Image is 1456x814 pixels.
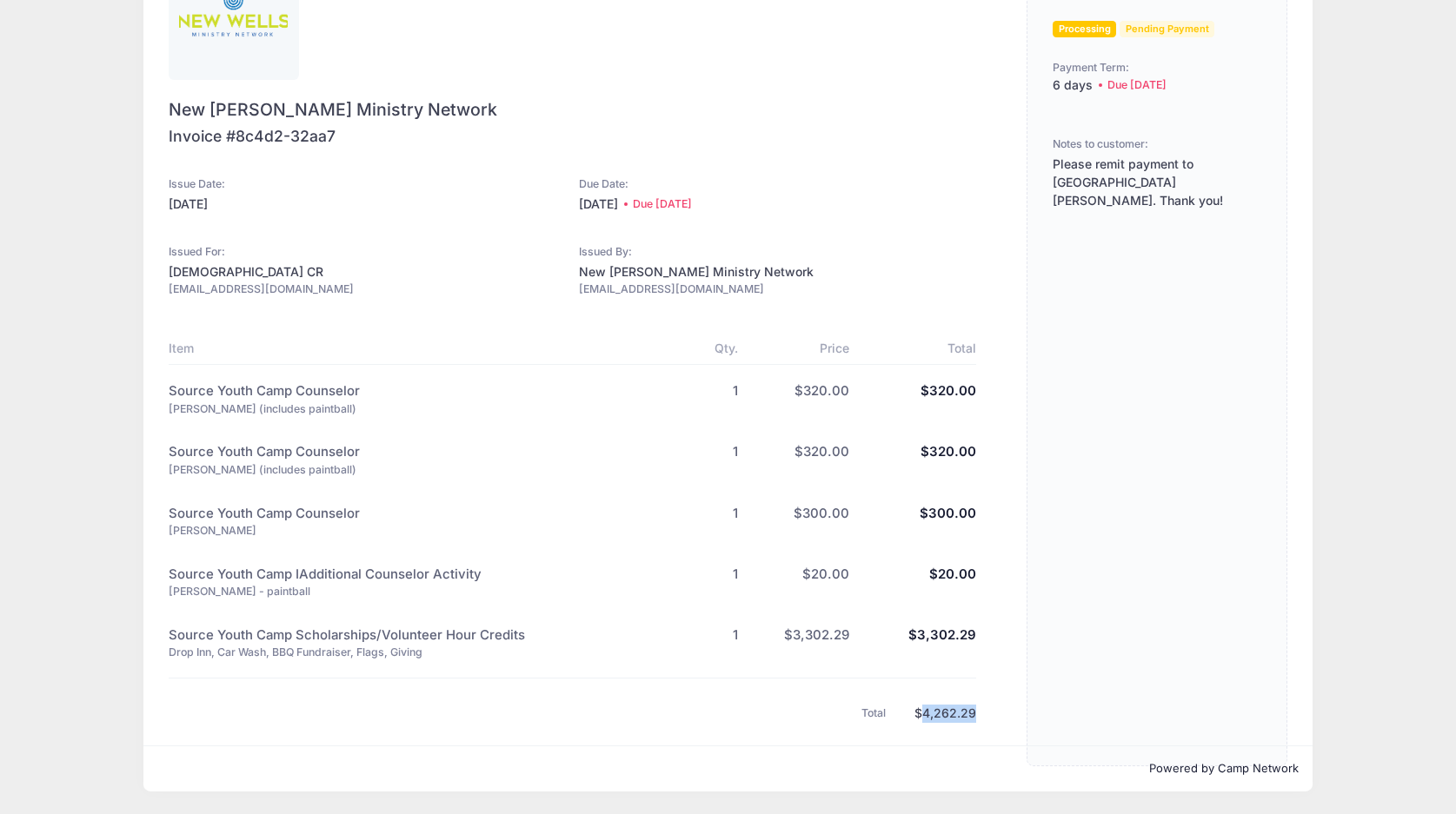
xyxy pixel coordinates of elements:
td: $20.00 [858,547,976,608]
div: Please remit payment to [GEOGRAPHIC_DATA][PERSON_NAME]. Thank you! [1053,156,1261,210]
th: Item [169,332,664,365]
div: [PERSON_NAME] (includes paintball) [169,462,655,479]
td: $320.00 [858,364,976,426]
div: Source Youth Camp Counselor [169,504,655,523]
div: Source Youth Camp Counselor [169,442,655,461]
span: [DATE] [579,195,624,214]
td: $3,302.29 [858,608,976,669]
div: Issued By: [579,244,975,261]
div: [EMAIL_ADDRESS][DOMAIN_NAME] [579,281,975,298]
div: Due Date: [579,176,975,193]
div: New [PERSON_NAME] Ministry Network [579,263,975,281]
td: 1 [664,426,747,486]
span: New [PERSON_NAME] Ministry Network [169,97,967,122]
div: [PERSON_NAME] [169,523,655,539]
div: Payment Term: [1053,60,1261,76]
td: 1 [664,608,747,669]
td: $20.00 [747,547,858,608]
div: Drop Inn, Car Wash, BBQ Fundraiser, Flags, Giving [169,645,655,661]
div: [PERSON_NAME] - paintball [169,584,655,600]
div: Issued For: [169,244,565,261]
td: $320.00 [858,426,976,486]
div: Total [861,705,914,722]
div: Source Youth Camp IAdditional Counselor Activity [169,565,655,584]
div: Source Youth Camp Scholarships/Volunteer Hour Credits [169,625,655,645]
div: Invoice #8c4d2-32aa7 [169,125,336,148]
div: 6 days [1053,76,1261,95]
div: Notes to customer: [1053,136,1148,153]
td: 1 [664,486,747,547]
div: $4,262.29 [914,705,976,723]
div: [PERSON_NAME] (includes paintball) [169,401,655,418]
span: Processing [1053,21,1116,37]
div: [DEMOGRAPHIC_DATA] CR [169,263,565,281]
span: Due [DATE] [1093,77,1167,94]
div: [EMAIL_ADDRESS][DOMAIN_NAME] [169,281,565,298]
td: $300.00 [858,486,976,547]
div: Issue Date: [169,176,565,193]
td: 1 [664,364,747,426]
span: Pending Payment [1120,21,1214,37]
div: [DATE] [169,195,565,214]
p: Powered by Camp Network [157,760,1299,778]
td: $3,302.29 [747,608,858,669]
td: $320.00 [747,364,858,426]
th: Price [747,332,858,365]
span: Due [DATE] [624,196,693,213]
div: Source Youth Camp Counselor [169,381,655,400]
th: Total [858,332,976,365]
th: Qty. [664,332,747,365]
td: $300.00 [747,486,858,547]
td: 1 [664,547,747,608]
td: $320.00 [747,426,858,486]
